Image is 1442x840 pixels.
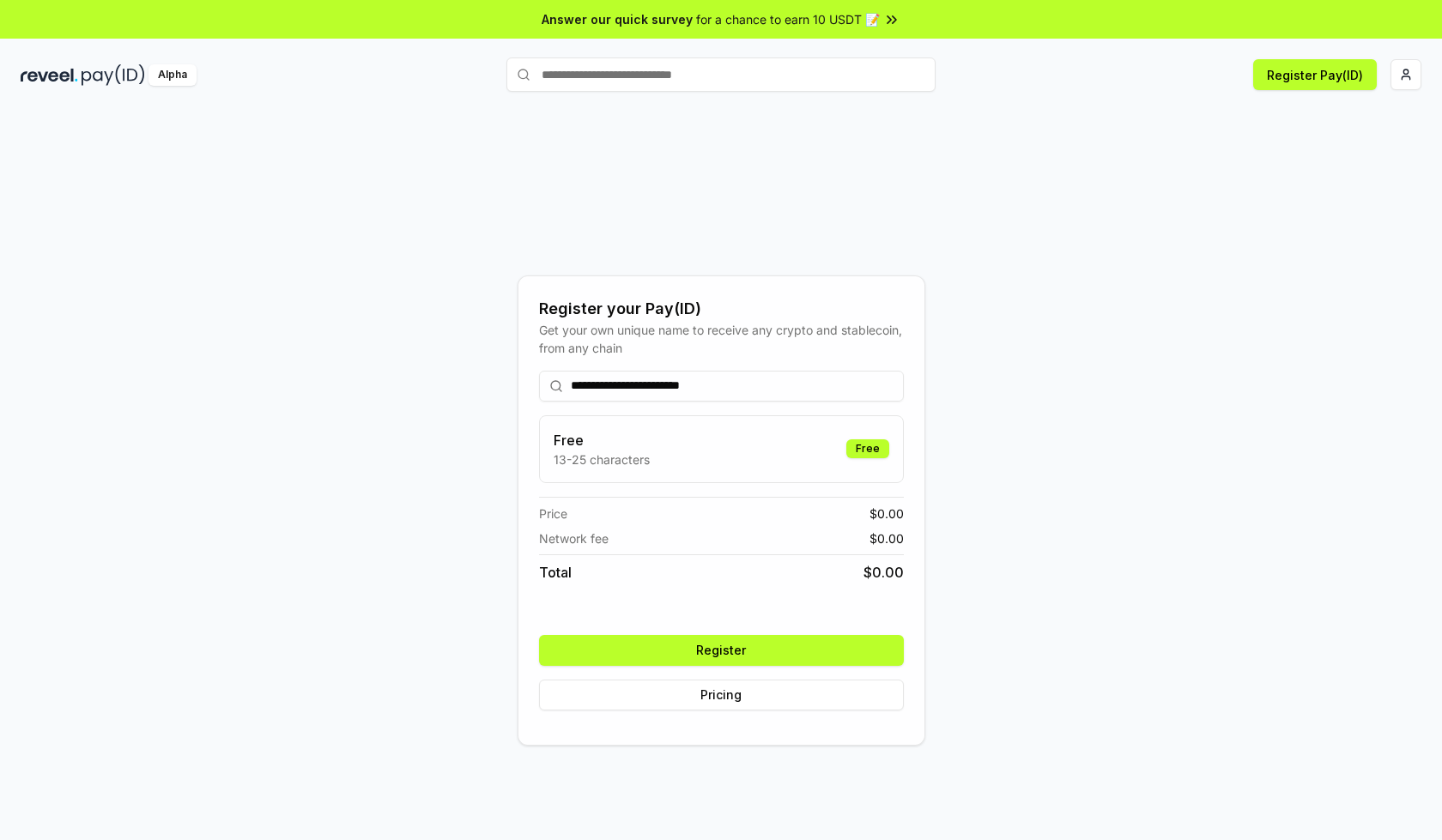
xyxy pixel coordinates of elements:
p: 13-25 characters [554,450,650,468]
div: Get your own unique name to receive any crypto and stablecoin, from any chain [539,321,904,357]
div: Register your Pay(ID) [539,297,904,321]
span: Network fee [539,529,609,547]
img: reveel_dark [21,64,78,86]
div: Alpha [148,64,197,86]
img: pay_id [82,64,145,86]
span: Answer our quick survey [542,10,693,28]
h3: Free [554,430,650,450]
div: Free [846,439,889,458]
span: $ 0.00 [869,505,904,523]
span: $ 0.00 [863,562,904,583]
span: Total [539,562,572,583]
span: Price [539,505,567,523]
span: $ 0.00 [869,529,904,547]
button: Register Pay(ID) [1253,59,1377,90]
button: Register [539,635,904,666]
button: Pricing [539,680,904,710]
span: for a chance to earn 10 USDT 📝 [696,10,880,28]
